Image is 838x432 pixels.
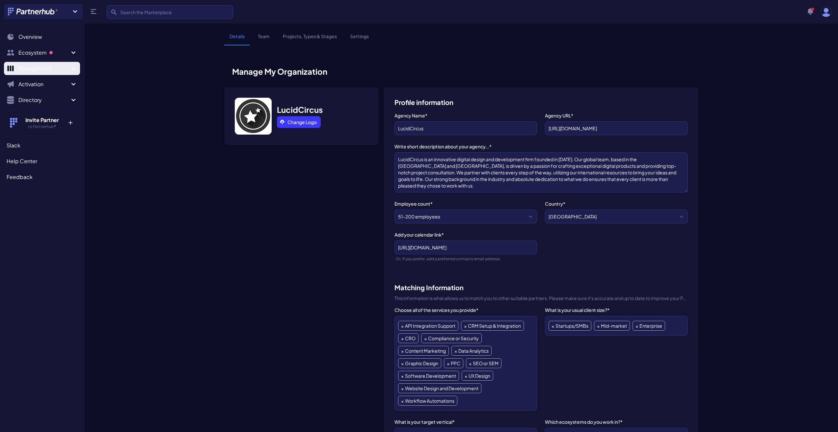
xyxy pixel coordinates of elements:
[63,116,77,127] p: +
[461,321,524,331] li: CRM Setup & Integration
[4,62,80,75] button: Management
[394,419,537,425] label: What is your target vertical*
[545,419,688,425] label: Which ecosystems do you work in?*
[345,33,374,45] a: Settings
[4,46,80,59] button: Ecosystem
[4,111,80,135] button: Invite Partner to Partnerhub® +
[394,307,537,313] label: Choose all of the services you provide*
[4,170,80,184] a: Feedback
[549,321,591,331] li: Startups/SMBs
[597,321,600,330] span: ×
[398,371,459,381] li: Software Development
[466,358,501,368] li: SEO or SEM
[224,33,250,45] a: Details
[401,334,404,343] span: ×
[424,334,427,343] span: ×
[277,116,321,128] a: Change Logo
[107,5,233,19] input: Search the Marketplace
[462,371,493,381] li: UX Design
[4,139,80,152] a: Slack
[394,283,688,292] h3: Matching Information
[394,121,537,135] input: Partnerhub®
[394,143,688,150] label: Write short description about your agency...*
[18,33,42,41] span: Overview
[394,295,688,301] p: This information is what allows us to match you to other suitable partners. Please make sure it's...
[447,359,449,368] span: ×
[21,124,63,129] h5: to Partnerhub®
[398,346,449,356] li: Content Marketing
[396,256,537,262] div: Or, if you prefer, add a preferred contacts email address.
[394,98,688,107] h3: Profile information
[394,152,688,192] textarea: LucidCircus is an innovative digital design and development firm founded in [DATE]. Our global te...
[277,104,323,115] h3: LucidCircus
[545,200,688,207] label: Country*
[398,383,481,393] li: Website Design and Development
[401,359,404,368] span: ×
[401,371,404,380] span: ×
[394,200,537,207] label: Employee count*
[394,241,537,254] input: partnerhub.app/book-a-meeting
[4,30,80,43] a: Overview
[401,396,404,405] span: ×
[444,358,463,368] li: PPC
[7,141,20,149] span: Slack
[224,66,698,77] h1: Manage My Organization
[545,121,688,135] input: partnerhub.app
[21,116,63,124] h4: Invite Partner
[7,157,37,165] span: Help Center
[464,321,467,330] span: ×
[4,78,80,91] button: Activation
[278,33,342,45] a: Projects, Types & Stages
[398,396,457,406] li: Workflow Automations
[253,33,275,45] a: Team
[398,333,419,343] li: CRO
[401,346,404,355] span: ×
[421,333,482,343] li: Compliance or Security
[469,359,472,368] span: ×
[394,112,537,119] label: Agency Name*
[8,8,58,15] img: Partnerhub® Logo
[454,346,457,355] span: ×
[18,96,69,104] span: Directory
[594,321,630,331] li: Mid-market
[552,321,554,330] span: ×
[821,6,831,17] img: user photo
[398,358,441,368] li: Graphic Design
[401,384,404,393] span: ×
[401,321,404,330] span: ×
[4,93,80,107] button: Directory
[633,321,665,331] li: Enterprise
[7,173,33,181] span: Feedback
[4,155,80,168] a: Help Center
[18,80,69,88] span: Activation
[398,321,458,331] li: API Integration Support
[545,112,688,119] label: Agency URL*
[635,321,638,330] span: ×
[394,231,537,238] label: Add your calendar link*
[545,307,688,313] label: What is your usual client size?*
[18,64,69,72] span: Management
[451,346,492,356] li: Data Analytics
[235,98,272,135] img: Jese picture
[465,371,467,380] span: ×
[18,49,69,57] span: Ecosystem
